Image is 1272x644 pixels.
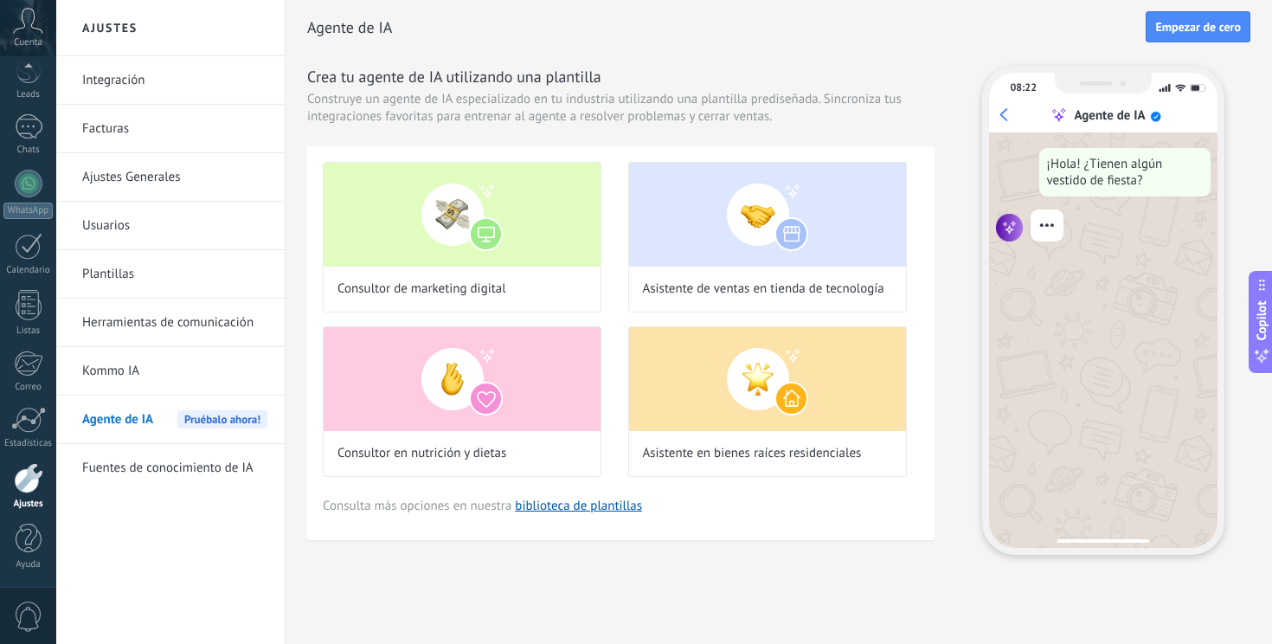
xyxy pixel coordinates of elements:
[323,498,642,514] span: Consulta más opciones en nuestra
[82,396,153,444] span: Agente de IA
[3,89,54,100] div: Leads
[82,250,267,299] a: Plantillas
[307,91,935,126] span: Construye un agente de IA especializado en tu industria utilizando una plantilla prediseñada. Sin...
[324,163,601,267] img: Consultor de marketing digital
[14,37,42,48] span: Cuenta
[1155,21,1241,33] span: Empezar de cero
[337,445,506,462] span: Consultor en nutrición y dietas
[337,280,506,298] span: Consultor de marketing digital
[82,396,267,444] a: Agente de IAPruébalo ahora!
[82,153,267,202] a: Ajustes Generales
[1039,148,1211,196] div: ¡Hola! ¿Tienen algún vestido de fiesta?
[56,444,285,492] li: Fuentes de conocimiento de IA
[307,10,1146,45] h2: Agente de IA
[82,444,267,493] a: Fuentes de conocimiento de IA
[82,347,267,396] a: Kommo IA
[56,153,285,202] li: Ajustes Generales
[82,105,267,153] a: Facturas
[629,163,906,267] img: Asistente de ventas en tienda de tecnología
[996,214,1024,241] img: agent icon
[3,265,54,276] div: Calendario
[56,202,285,250] li: Usuarios
[3,382,54,393] div: Correo
[82,299,267,347] a: Herramientas de comunicación
[643,445,862,462] span: Asistente en bienes raíces residenciales
[3,325,54,337] div: Listas
[56,105,285,153] li: Facturas
[3,559,54,570] div: Ayuda
[56,396,285,444] li: Agente de IA
[3,145,54,156] div: Chats
[82,56,267,105] a: Integración
[515,498,642,514] a: biblioteca de plantillas
[1253,301,1270,341] span: Copilot
[643,280,884,298] span: Asistente de ventas en tienda de tecnología
[56,347,285,396] li: Kommo IA
[56,250,285,299] li: Plantillas
[3,203,53,219] div: WhatsApp
[56,56,285,105] li: Integración
[177,410,267,428] span: Pruébalo ahora!
[3,499,54,510] div: Ajustes
[629,327,906,431] img: Asistente en bienes raíces residenciales
[1074,107,1145,124] div: Agente de IA
[56,299,285,347] li: Herramientas de comunicación
[1011,81,1037,94] div: 08:22
[307,66,935,87] h3: Crea tu agente de IA utilizando una plantilla
[1146,11,1250,42] button: Empezar de cero
[3,438,54,449] div: Estadísticas
[82,202,267,250] a: Usuarios
[324,327,601,431] img: Consultor en nutrición y dietas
